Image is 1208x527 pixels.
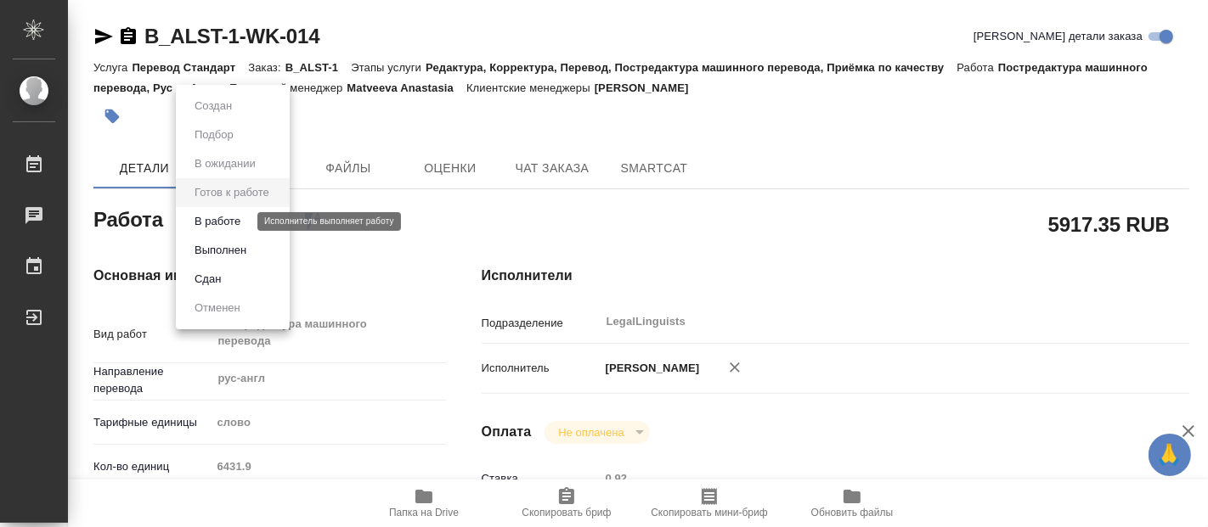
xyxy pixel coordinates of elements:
[189,154,261,173] button: В ожидании
[189,97,237,115] button: Создан
[189,270,226,289] button: Сдан
[189,183,274,202] button: Готов к работе
[189,241,251,260] button: Выполнен
[189,126,239,144] button: Подбор
[189,212,246,231] button: В работе
[189,299,246,317] button: Отменен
